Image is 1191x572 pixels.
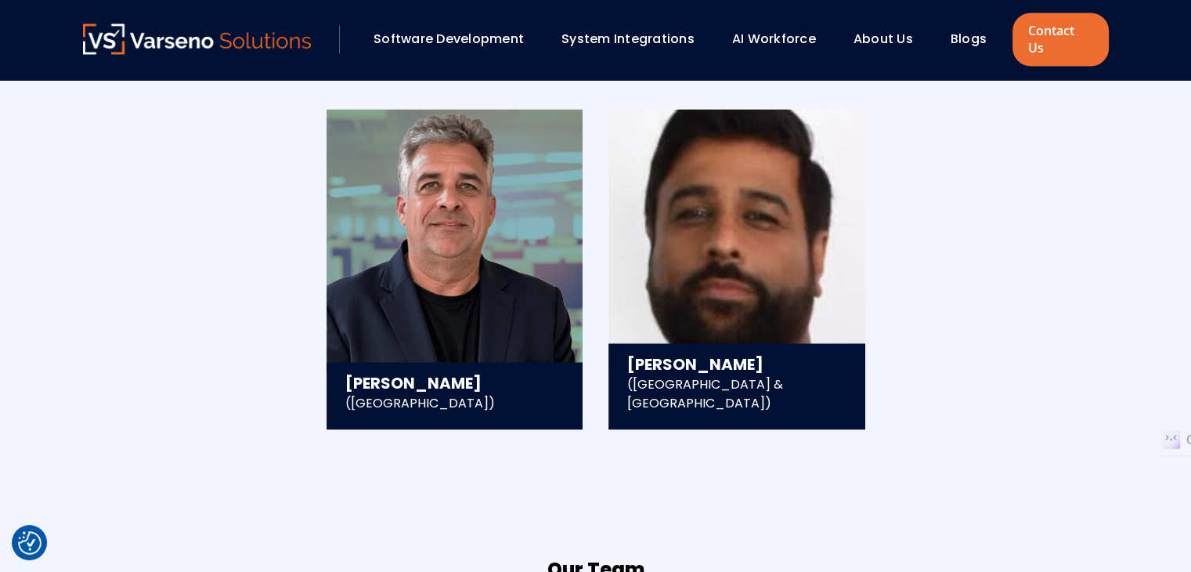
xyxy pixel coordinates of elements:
[345,371,565,393] h3: [PERSON_NAME]
[854,30,913,48] a: About Us
[374,30,524,48] a: Software Development
[83,24,312,55] a: Varseno Solutions – Product Engineering & IT Services
[345,393,565,429] div: ([GEOGRAPHIC_DATA])
[366,26,546,52] div: Software Development
[18,531,42,555] button: Cookie Settings
[627,353,846,375] h3: [PERSON_NAME]
[627,375,846,429] div: ([GEOGRAPHIC_DATA] & [GEOGRAPHIC_DATA])
[951,30,987,48] a: Blogs
[943,26,1009,52] div: Blogs
[83,24,312,54] img: Varseno Solutions – Product Engineering & IT Services
[1012,13,1108,66] a: Contact Us
[554,26,716,52] div: System Integrations
[561,30,695,48] a: System Integrations
[18,531,42,555] img: Revisit consent button
[732,30,816,48] a: AI Workforce
[846,26,935,52] div: About Us
[724,26,838,52] div: AI Workforce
